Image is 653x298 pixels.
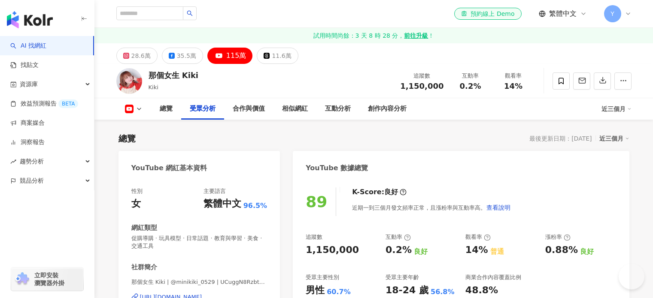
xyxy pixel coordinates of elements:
div: 追蹤數 [400,72,443,80]
iframe: Help Scout Beacon - Open [619,264,644,289]
div: 0.2% [386,244,412,257]
div: 18-24 歲 [386,284,428,297]
div: 漲粉率 [545,233,571,241]
div: 觀看率 [497,72,530,80]
div: 男性 [306,284,325,297]
span: 0.2% [460,82,481,90]
div: 總覽 [160,104,173,114]
a: 試用時間尚餘：3 天 8 時 28 分，前往升級！ [94,28,653,43]
strong: 前往升級 [404,31,428,40]
div: 14% [465,244,488,257]
div: 近三個月 [599,133,629,144]
div: 互動率 [386,233,411,241]
button: 35.5萬 [162,48,203,64]
div: 創作內容分析 [368,104,407,114]
img: logo [7,11,53,28]
span: 96.5% [243,201,267,211]
div: 網紅類型 [131,223,157,232]
a: 效益預測報告BETA [10,99,78,108]
div: 115萬 [226,50,246,62]
div: 追蹤數 [306,233,322,241]
a: chrome extension立即安裝 瀏覽器外掛 [11,268,83,291]
a: 洞察報告 [10,138,45,147]
span: 繁體中文 [549,9,577,18]
span: 資源庫 [20,75,38,94]
span: 1,150,000 [400,81,443,90]
div: 60.7% [327,287,351,297]
div: 良好 [384,187,398,197]
div: 預約線上 Demo [461,9,514,18]
a: 找貼文 [10,61,39,69]
div: 89 [306,193,327,211]
img: chrome extension [14,272,30,286]
div: YouTube 網紅基本資料 [131,163,207,173]
div: 受眾主要性別 [306,274,339,281]
div: 女 [131,197,141,211]
div: 良好 [580,247,594,256]
button: 28.6萬 [116,48,158,64]
div: 11.6萬 [272,50,291,62]
div: 1,150,000 [306,244,359,257]
span: 那個女生 Kiki | @minikiki_0529 | UCuggN8RzbtpxFSd6LHCeXew [131,278,267,286]
div: 受眾分析 [190,104,216,114]
div: 總覽 [118,132,136,144]
div: 0.88% [545,244,578,257]
div: 互動率 [454,72,487,80]
span: 14% [504,82,522,90]
div: 繁體中文 [203,197,241,211]
div: 受眾主要年齡 [386,274,419,281]
div: 商業合作內容覆蓋比例 [465,274,521,281]
div: 近三個月 [601,102,632,116]
div: 社群簡介 [131,263,157,272]
span: Y [610,9,614,18]
div: 觀看率 [465,233,491,241]
div: 那個女生 Kiki [149,70,199,81]
span: search [187,10,193,16]
span: 查看說明 [486,204,510,211]
span: rise [10,159,16,165]
span: 促購導購 · 玩具模型 · 日常話題 · 教育與學習 · 美食 · 交通工具 [131,235,267,250]
button: 11.6萬 [257,48,298,64]
span: Kiki [149,84,158,90]
span: 立即安裝 瀏覽器外掛 [34,271,64,287]
a: searchAI 找網紅 [10,42,46,50]
div: 35.5萬 [177,50,196,62]
a: 商案媒合 [10,119,45,127]
div: 普通 [490,247,504,256]
a: 預約線上 Demo [454,8,521,20]
div: 28.6萬 [131,50,151,62]
div: 互動分析 [325,104,351,114]
div: YouTube 數據總覽 [306,163,368,173]
div: 48.8% [465,284,498,297]
button: 115萬 [207,48,253,64]
div: 主要語言 [203,187,226,195]
span: 競品分析 [20,171,44,190]
div: 性別 [131,187,143,195]
div: 良好 [414,247,428,256]
img: KOL Avatar [116,68,142,94]
div: K-Score : [352,187,407,197]
span: 趨勢分析 [20,152,44,171]
div: 56.8% [431,287,455,297]
div: 合作與價值 [233,104,265,114]
div: 相似網紅 [282,104,308,114]
div: 最後更新日期：[DATE] [529,135,592,142]
button: 查看說明 [486,199,511,216]
div: 近期一到三個月發文頻率正常，且漲粉率與互動率高。 [352,199,511,216]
